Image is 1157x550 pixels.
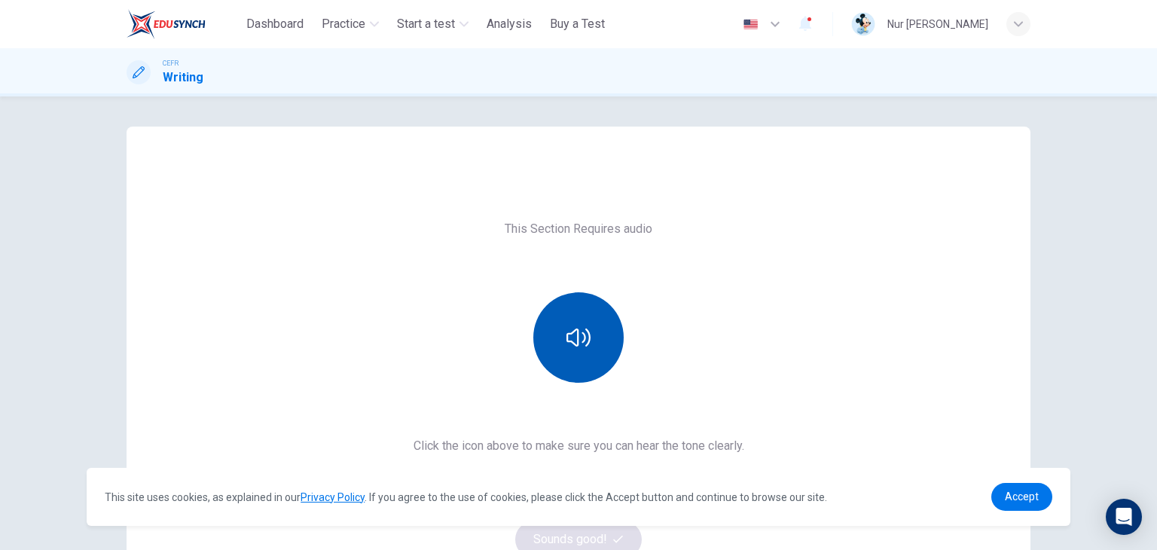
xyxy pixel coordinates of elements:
[301,491,365,503] a: Privacy Policy
[887,15,988,33] div: Nur [PERSON_NAME]
[105,491,827,503] span: This site uses cookies, as explained in our . If you agree to the use of cookies, please click th...
[414,437,744,455] h6: Click the icon above to make sure you can hear the tone clearly.
[322,15,365,33] span: Practice
[851,12,875,36] img: Profile picture
[163,58,179,69] span: CEFR
[487,15,532,33] span: Analysis
[127,9,206,39] img: ELTC logo
[1106,499,1142,535] div: Open Intercom Messenger
[127,9,240,39] a: ELTC logo
[397,15,455,33] span: Start a test
[316,11,385,38] button: Practice
[481,11,538,38] button: Analysis
[240,11,310,38] button: Dashboard
[1005,490,1039,503] span: Accept
[741,19,760,30] img: en
[246,15,304,33] span: Dashboard
[991,483,1052,511] a: dismiss cookie message
[544,11,611,38] button: Buy a Test
[550,15,605,33] span: Buy a Test
[163,69,203,87] h1: Writing
[391,11,475,38] button: Start a test
[87,468,1070,526] div: cookieconsent
[505,220,652,238] h6: This Section Requires audio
